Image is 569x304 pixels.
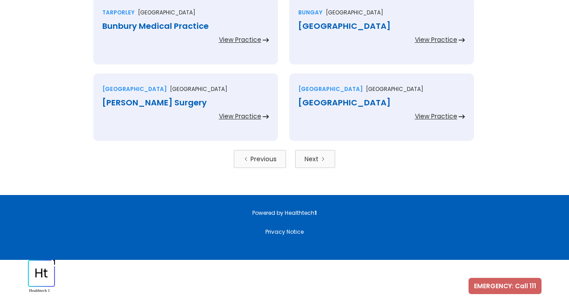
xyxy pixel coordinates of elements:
[219,112,261,121] div: View Practice
[138,8,196,17] p: [GEOGRAPHIC_DATA]
[289,73,474,150] a: [GEOGRAPHIC_DATA][GEOGRAPHIC_DATA][GEOGRAPHIC_DATA]View Practice
[295,150,335,168] a: Next Page
[102,85,167,94] div: [GEOGRAPHIC_DATA]
[102,8,135,17] div: Tarporley
[474,281,536,290] span: EMERGENCY: Call 111
[366,85,423,94] p: [GEOGRAPHIC_DATA]
[102,98,269,107] div: [PERSON_NAME] Surgery
[252,209,317,217] a: Powered by Healthtech1
[469,278,542,294] a: EMERGENCY: Call 111
[234,150,286,168] a: Previous Page
[415,112,457,121] div: View Practice
[250,154,277,163] div: Previous
[93,150,476,168] div: List
[298,85,363,94] div: [GEOGRAPHIC_DATA]
[93,73,278,150] a: [GEOGRAPHIC_DATA][GEOGRAPHIC_DATA][PERSON_NAME] SurgeryView Practice
[298,8,323,17] div: Bungay
[219,35,261,44] div: View Practice
[326,8,383,17] p: [GEOGRAPHIC_DATA]
[314,209,317,217] strong: 1
[415,35,457,44] div: View Practice
[305,154,319,163] div: Next
[298,22,465,31] div: [GEOGRAPHIC_DATA]
[102,22,269,31] div: Bunbury Medical Practice
[170,85,228,94] p: [GEOGRAPHIC_DATA]
[265,228,304,236] a: Privacy Notice
[298,98,465,107] div: [GEOGRAPHIC_DATA]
